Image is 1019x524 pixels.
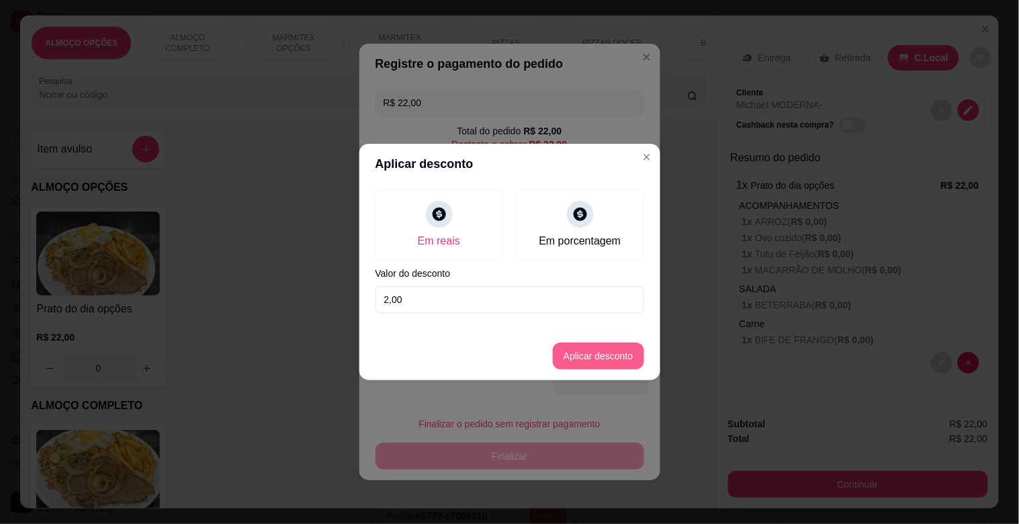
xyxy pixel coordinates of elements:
[375,286,644,313] input: Valor do desconto
[375,269,644,278] label: Valor do desconto
[636,146,658,168] button: Close
[553,343,644,369] button: Aplicar desconto
[359,144,660,184] header: Aplicar desconto
[418,233,460,249] div: Em reais
[539,233,621,249] div: Em porcentagem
